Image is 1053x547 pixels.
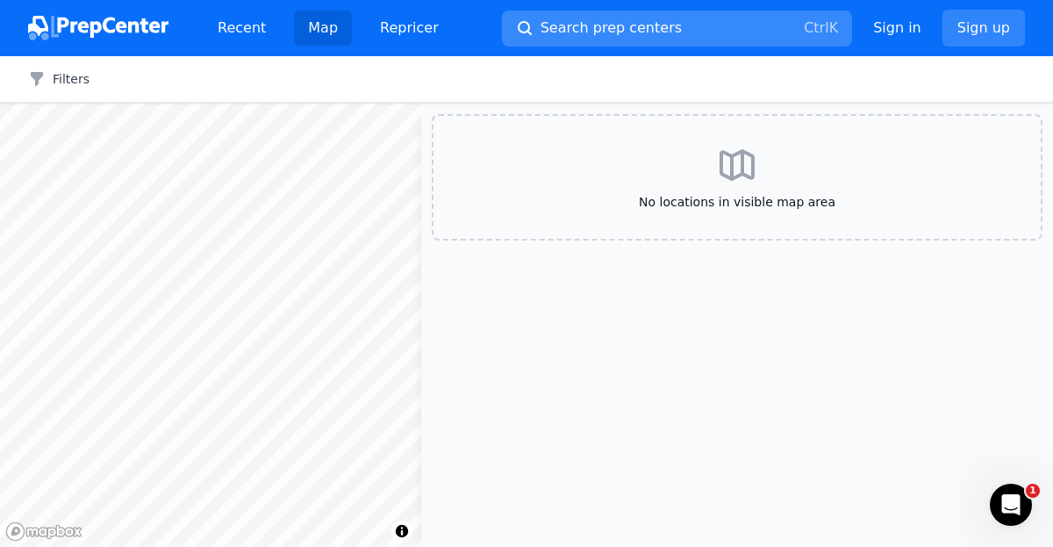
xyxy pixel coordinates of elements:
a: Repricer [366,11,453,46]
button: Search prep centersCtrlK [502,11,852,47]
a: Sign up [942,10,1025,47]
span: 1 [1026,484,1040,498]
kbd: Ctrl [804,19,828,36]
span: No locations in visible map area [462,193,1013,211]
button: Filters [28,70,90,88]
iframe: Intercom live chat [990,484,1032,526]
button: Toggle attribution [391,521,412,542]
a: Recent [204,11,280,46]
a: Sign in [873,18,921,39]
span: Search prep centers [541,18,682,39]
img: PrepCenter [28,16,168,40]
a: Mapbox logo [5,522,82,542]
a: Map [294,11,352,46]
kbd: K [829,19,839,36]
